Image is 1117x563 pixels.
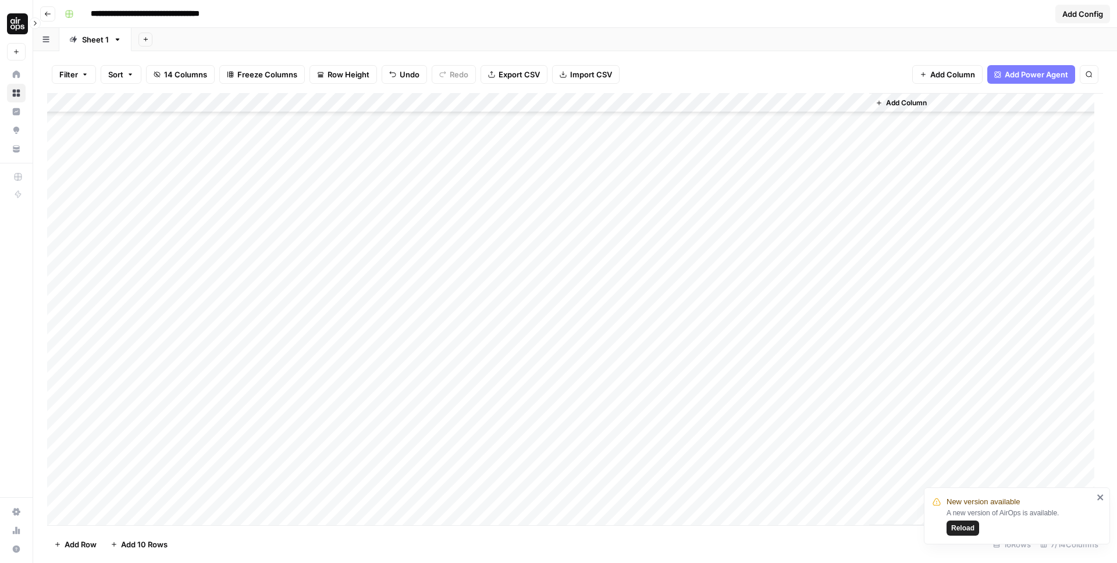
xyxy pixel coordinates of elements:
span: Add Config [1062,8,1103,20]
button: Row Height [310,65,377,84]
button: Export CSV [481,65,547,84]
button: Add Row [47,535,104,554]
button: Filter [52,65,96,84]
span: Add Column [930,69,975,80]
button: Workspace: AirOps Administrative [7,9,26,38]
button: Help + Support [7,540,26,558]
button: Add Column [912,65,983,84]
button: Redo [432,65,476,84]
button: Import CSV [552,65,620,84]
a: Settings [7,503,26,521]
span: Reload [951,523,974,533]
a: Opportunities [7,121,26,140]
span: Add Row [65,539,97,550]
span: Export CSV [499,69,540,80]
span: Add Column [886,98,927,108]
a: Insights [7,102,26,121]
a: Home [7,65,26,84]
span: Add 10 Rows [121,539,168,550]
div: 16 Rows [988,535,1036,554]
a: Usage [7,521,26,540]
a: Sheet 1 [59,28,131,51]
div: Sheet 1 [82,34,109,45]
button: Add Column [871,95,931,111]
img: AirOps Administrative Logo [7,13,28,34]
button: Freeze Columns [219,65,305,84]
span: Filter [59,69,78,80]
span: 14 Columns [164,69,207,80]
span: Redo [450,69,468,80]
button: 14 Columns [146,65,215,84]
span: Row Height [328,69,369,80]
button: close [1097,493,1105,502]
span: New version available [947,496,1020,508]
span: Add Power Agent [1005,69,1068,80]
span: Sort [108,69,123,80]
span: Undo [400,69,419,80]
div: 7/14 Columns [1036,535,1103,554]
a: Your Data [7,140,26,158]
button: Add Power Agent [987,65,1075,84]
div: A new version of AirOps is available. [947,508,1093,536]
a: Browse [7,84,26,102]
button: Sort [101,65,141,84]
button: Add Config [1055,5,1110,23]
span: Freeze Columns [237,69,297,80]
button: Undo [382,65,427,84]
span: Import CSV [570,69,612,80]
button: Reload [947,521,979,536]
button: Add 10 Rows [104,535,175,554]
